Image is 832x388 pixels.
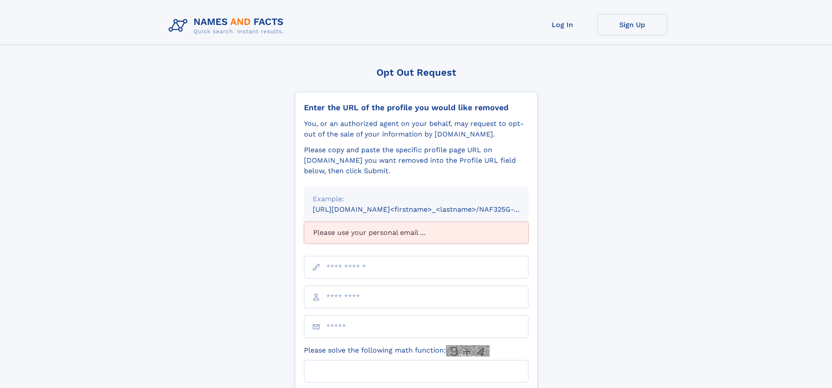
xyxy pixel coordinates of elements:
label: Please solve the following math function: [304,345,490,357]
div: Enter the URL of the profile you would like removed [304,103,528,112]
div: Please use your personal email ... [304,222,528,244]
small: [URL][DOMAIN_NAME]<firstname>_<lastname>/NAF325G-xxxxxxxx [313,205,545,213]
div: Please copy and paste the specific profile page URL on [DOMAIN_NAME] you want removed into the Pr... [304,145,528,176]
div: Example: [313,194,520,204]
div: You, or an authorized agent on your behalf, may request to opt-out of the sale of your informatio... [304,119,528,140]
div: Opt Out Request [295,67,538,78]
img: Logo Names and Facts [165,14,291,38]
a: Sign Up [597,14,667,35]
a: Log In [528,14,597,35]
